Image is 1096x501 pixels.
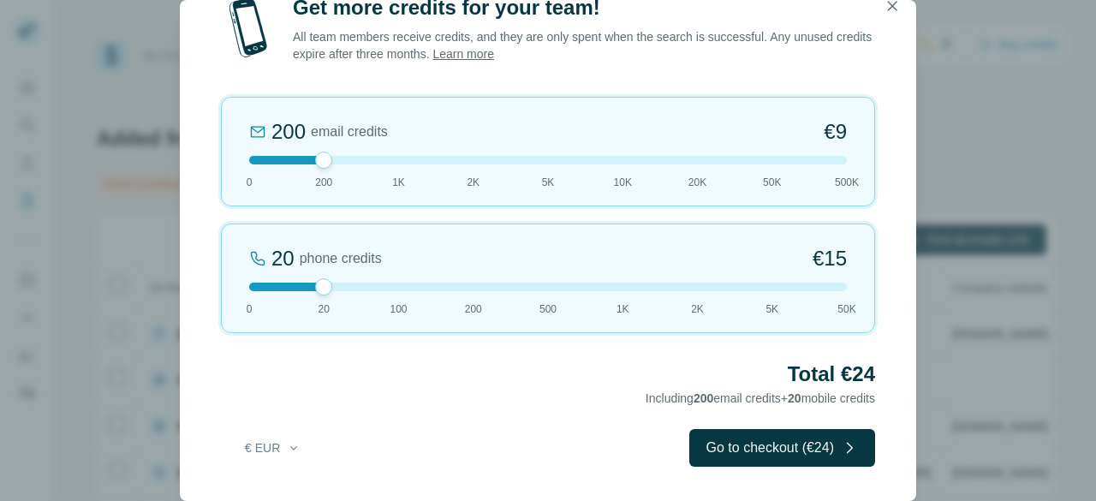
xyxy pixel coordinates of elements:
[691,301,704,317] span: 2K
[688,175,706,190] span: 20K
[392,175,405,190] span: 1K
[616,301,629,317] span: 1K
[247,175,253,190] span: 0
[233,432,313,463] button: € EUR
[765,301,778,317] span: 5K
[319,301,330,317] span: 20
[646,391,875,405] span: Including email credits + mobile credits
[390,301,407,317] span: 100
[689,429,875,467] button: Go to checkout (€24)
[539,301,557,317] span: 500
[315,175,332,190] span: 200
[824,118,847,146] span: €9
[221,361,875,388] h2: Total €24
[763,175,781,190] span: 50K
[293,28,875,63] p: All team members receive credits, and they are only spent when the search is successful. Any unus...
[835,175,859,190] span: 500K
[614,175,632,190] span: 10K
[247,301,253,317] span: 0
[271,118,306,146] div: 200
[432,47,494,61] a: Learn more
[300,248,382,269] span: phone credits
[813,245,847,272] span: €15
[788,391,801,405] span: 20
[542,175,555,190] span: 5K
[465,301,482,317] span: 200
[694,391,713,405] span: 200
[837,301,855,317] span: 50K
[311,122,388,142] span: email credits
[271,245,295,272] div: 20
[467,175,479,190] span: 2K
